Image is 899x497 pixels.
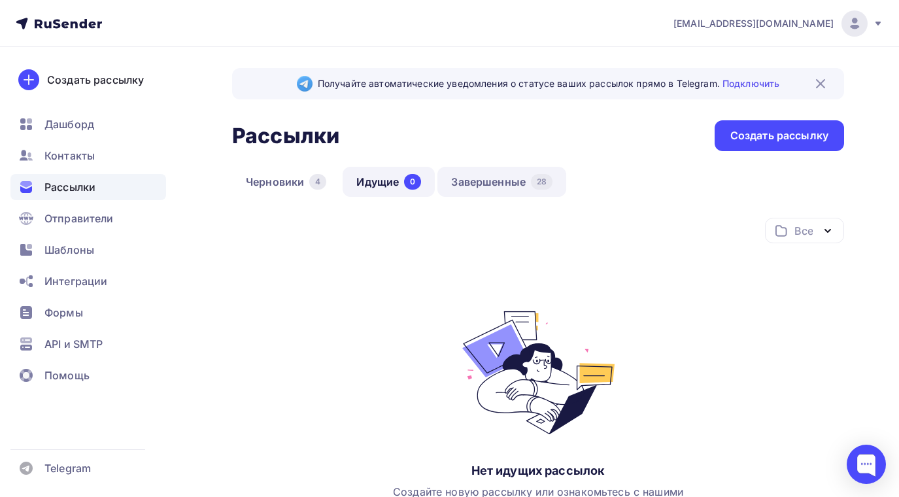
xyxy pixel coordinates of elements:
span: Помощь [44,368,90,383]
a: Отправители [10,205,166,231]
span: Отправители [44,211,114,226]
a: Идущие0 [343,167,435,197]
img: Telegram [297,76,313,92]
a: Рассылки [10,174,166,200]
span: Шаблоны [44,242,94,258]
a: [EMAIL_ADDRESS][DOMAIN_NAME] [673,10,883,37]
a: Подключить [722,78,779,89]
span: Дашборд [44,116,94,132]
span: Получайте автоматические уведомления о статусе ваших рассылок прямо в Telegram. [318,77,779,90]
span: Рассылки [44,179,95,195]
span: API и SMTP [44,336,103,352]
div: 4 [309,174,326,190]
div: Нет идущих рассылок [471,463,605,479]
a: Завершенные28 [437,167,566,197]
a: Формы [10,300,166,326]
div: 0 [404,174,421,190]
a: Черновики4 [232,167,340,197]
span: Интеграции [44,273,107,289]
span: Контакты [44,148,95,163]
a: Дашборд [10,111,166,137]
h2: Рассылки [232,123,339,149]
button: Все [765,218,844,243]
a: Контакты [10,143,166,169]
span: [EMAIL_ADDRESS][DOMAIN_NAME] [673,17,834,30]
a: Шаблоны [10,237,166,263]
span: Telegram [44,460,91,476]
div: Все [794,223,813,239]
div: Создать рассылку [730,128,828,143]
span: Формы [44,305,83,320]
div: 28 [531,174,552,190]
div: Создать рассылку [47,72,144,88]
